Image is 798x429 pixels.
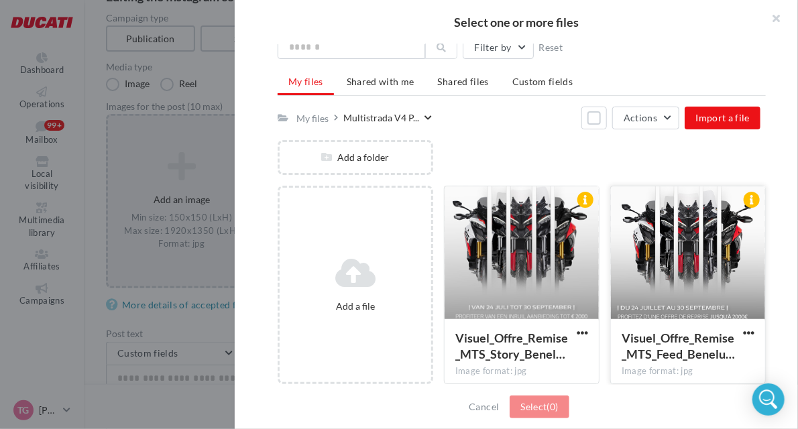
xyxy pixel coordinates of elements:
span: Visuel_Offre_Remise_MTS_Feed_Benelux FR [622,330,735,361]
h2: Select one or more files [256,16,777,28]
div: Add a folder [280,151,431,164]
span: My files [288,76,323,87]
button: Actions [612,107,679,129]
div: Image format: jpg [622,365,754,377]
div: Open Intercom Messenger [752,383,785,416]
div: My files [296,112,329,125]
span: Custom fields [512,76,573,87]
span: (0) [547,401,559,412]
button: Select(0) [510,395,569,418]
span: Visuel_Offre_Remise_MTS_Story_Benelux NL [455,330,568,361]
button: Reset [534,40,569,56]
div: Add a file [285,300,426,312]
span: Multistrada V4 P... [343,111,419,124]
span: Import a file [695,112,750,123]
span: Shared with me [347,76,414,87]
button: Cancel [463,399,504,415]
button: Filter by [463,36,533,59]
span: Actions [624,112,657,123]
div: Image format: jpg [455,365,588,377]
span: Shared files [438,76,489,87]
button: Import a file [685,107,760,129]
